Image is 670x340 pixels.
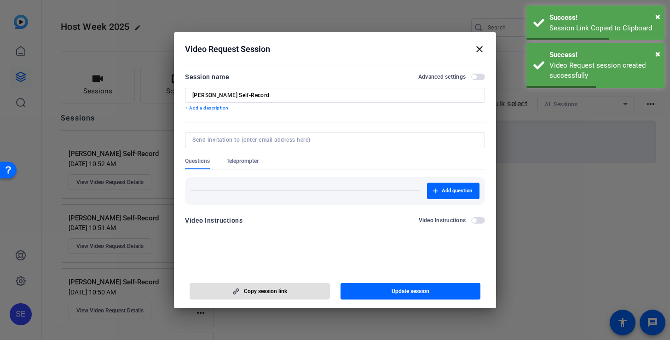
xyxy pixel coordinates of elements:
[392,288,429,295] span: Update session
[185,104,485,112] p: + Add a description
[192,92,478,99] input: Enter Session Name
[185,215,243,226] div: Video Instructions
[185,157,210,165] span: Questions
[185,44,485,55] div: Video Request Session
[549,60,658,81] div: Video Request session created successfully
[192,136,474,144] input: Send invitation to (enter email address here)
[244,288,287,295] span: Copy session link
[549,23,658,34] div: Session Link Copied to Clipboard
[655,47,660,61] button: Close
[185,71,229,82] div: Session name
[226,157,259,165] span: Teleprompter
[549,12,658,23] div: Success!
[190,283,330,300] button: Copy session link
[655,48,660,59] span: ×
[418,73,466,81] h2: Advanced settings
[419,217,466,224] h2: Video Instructions
[341,283,481,300] button: Update session
[549,50,658,60] div: Success!
[655,10,660,23] button: Close
[427,183,479,199] button: Add question
[442,187,472,195] span: Add question
[474,44,485,55] mat-icon: close
[655,11,660,22] span: ×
